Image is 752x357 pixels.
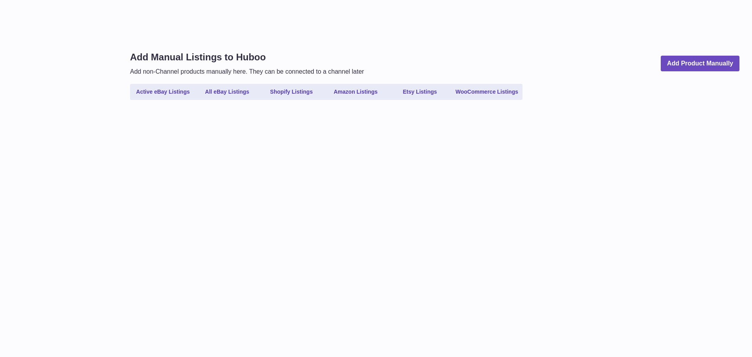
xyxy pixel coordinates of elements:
p: Add non-Channel products manually here. They can be connected to a channel later [130,67,364,76]
a: Shopify Listings [260,85,323,98]
a: Amazon Listings [324,85,387,98]
a: Add Product Manually [661,56,739,72]
a: Active eBay Listings [132,85,194,98]
a: All eBay Listings [196,85,258,98]
h1: Add Manual Listings to Huboo [130,51,364,63]
a: Etsy Listings [389,85,451,98]
a: WooCommerce Listings [453,85,521,98]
